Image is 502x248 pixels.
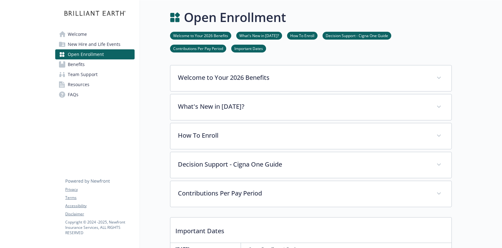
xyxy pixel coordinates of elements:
[170,94,451,120] div: What's New in [DATE]?
[68,39,120,49] span: New Hire and Life Events
[65,203,134,209] a: Accessibility
[65,195,134,201] a: Terms
[68,90,78,100] span: FAQs
[65,219,134,235] p: Copyright © 2024 - 2025 , Newfront Insurance Services, ALL RIGHTS RESERVED
[65,187,134,192] a: Privacy
[287,32,318,38] a: How To Enroll
[170,181,451,207] div: Contributions Per Pay Period
[170,152,451,178] div: Decision Support - Cigna One Guide
[55,59,135,69] a: Benefits
[55,39,135,49] a: New Hire and Life Events
[178,73,429,82] p: Welcome to Your 2026 Benefits
[236,32,282,38] a: What's New in [DATE]?
[170,123,451,149] div: How To Enroll
[231,45,266,51] a: Important Dates
[323,32,391,38] a: Decision Support - Cigna One Guide
[68,59,85,69] span: Benefits
[178,131,429,140] p: How To Enroll
[68,80,89,90] span: Resources
[55,49,135,59] a: Open Enrollment
[170,65,451,91] div: Welcome to Your 2026 Benefits
[68,49,104,59] span: Open Enrollment
[170,218,451,241] p: Important Dates
[68,29,87,39] span: Welcome
[178,189,429,198] p: Contributions Per Pay Period
[170,45,226,51] a: Contributions Per Pay Period
[55,90,135,100] a: FAQs
[68,69,98,80] span: Team Support
[178,160,429,169] p: Decision Support - Cigna One Guide
[55,80,135,90] a: Resources
[55,29,135,39] a: Welcome
[184,8,286,27] h1: Open Enrollment
[178,102,429,111] p: What's New in [DATE]?
[55,69,135,80] a: Team Support
[170,32,231,38] a: Welcome to Your 2026 Benefits
[65,211,134,217] a: Disclaimer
